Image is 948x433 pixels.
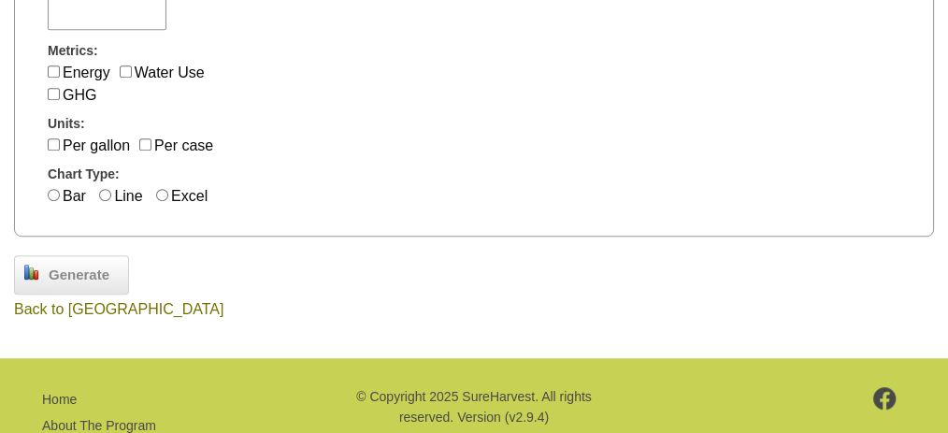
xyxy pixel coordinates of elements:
a: About The Program [42,418,156,433]
label: Excel [171,188,208,204]
label: Line [114,188,142,204]
label: Per gallon [63,137,130,153]
label: GHG [63,87,96,103]
label: Bar [63,188,86,204]
a: Back to [GEOGRAPHIC_DATA] [14,301,223,318]
span: Metrics: [48,41,98,61]
span: Generate [39,265,119,286]
span: Chart Type: [48,165,120,184]
label: Per case [154,137,213,153]
a: Home [42,392,77,407]
img: chart_bar.png [24,265,39,280]
span: Back to [GEOGRAPHIC_DATA] [14,301,223,317]
img: footer-facebook.png [873,387,897,410]
a: Generate [14,255,129,295]
p: © Copyright 2025 SureHarvest. All rights reserved. Version (v2.9.4) [339,386,609,428]
span: Units: [48,114,85,134]
label: Energy [63,65,110,80]
label: Water Use [135,65,205,80]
